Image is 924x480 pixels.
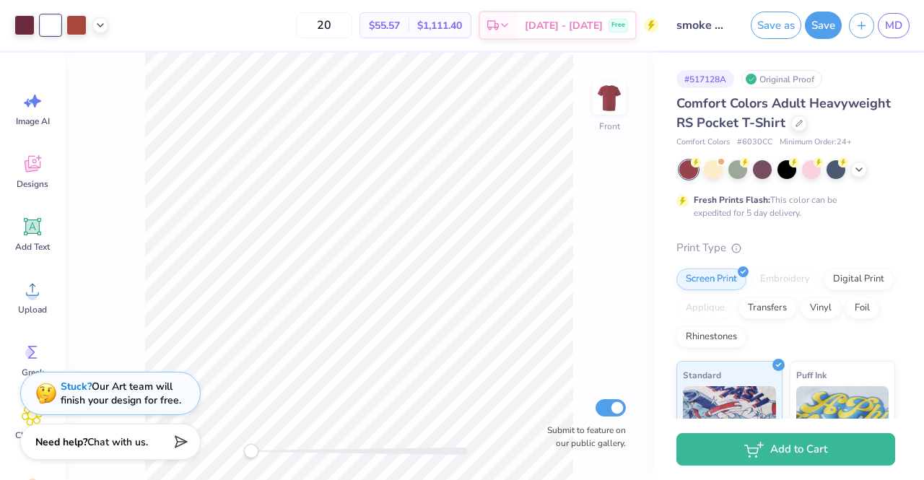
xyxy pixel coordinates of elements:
div: Vinyl [801,297,841,319]
span: Minimum Order: 24 + [780,136,852,149]
span: Free [611,20,625,30]
div: This color can be expedited for 5 day delivery. [694,193,871,219]
span: MD [885,17,902,34]
span: $1,111.40 [417,18,462,33]
span: Add Text [15,241,50,253]
strong: Need help? [35,435,87,449]
div: Embroidery [751,269,819,290]
img: Puff Ink [796,386,889,458]
div: Front [599,120,620,133]
span: Comfort Colors [676,136,730,149]
img: Standard [683,386,776,458]
div: # 517128A [676,70,734,88]
span: Standard [683,367,721,383]
span: Upload [18,304,47,315]
div: Digital Print [824,269,894,290]
div: Accessibility label [244,444,258,458]
div: Our Art team will finish your design for free. [61,380,181,407]
span: # 6030CC [737,136,772,149]
span: Chat with us. [87,435,148,449]
div: Rhinestones [676,326,746,348]
img: Front [595,84,624,113]
button: Save as [751,12,801,39]
input: – – [296,12,352,38]
div: Original Proof [741,70,822,88]
a: MD [878,13,910,38]
div: Foil [845,297,879,319]
strong: Fresh Prints Flash: [694,194,770,206]
label: Submit to feature on our public gallery. [539,424,626,450]
input: Untitled Design [666,11,736,40]
div: Screen Print [676,269,746,290]
span: Greek [22,367,44,378]
span: Comfort Colors Adult Heavyweight RS Pocket T-Shirt [676,95,891,131]
span: [DATE] - [DATE] [525,18,603,33]
span: Puff Ink [796,367,827,383]
div: Applique [676,297,734,319]
button: Add to Cart [676,433,895,466]
button: Save [805,12,842,39]
span: $55.57 [369,18,400,33]
div: Print Type [676,240,895,256]
span: Clipart & logos [9,429,56,453]
div: Transfers [738,297,796,319]
span: Image AI [16,115,50,127]
span: Designs [17,178,48,190]
strong: Stuck? [61,380,92,393]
